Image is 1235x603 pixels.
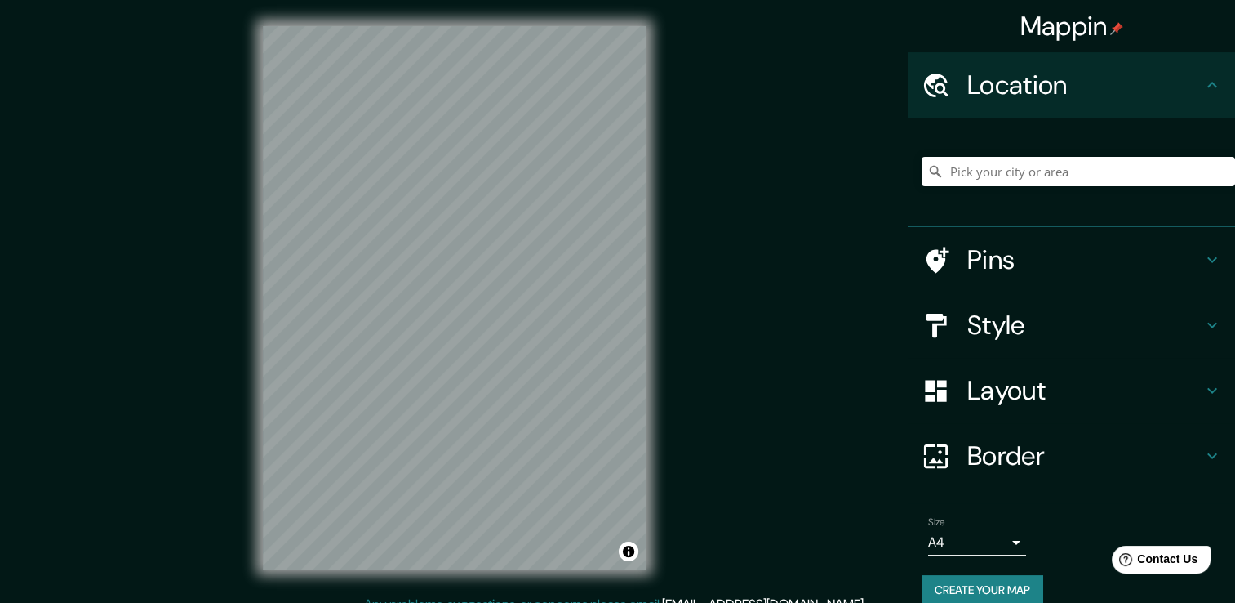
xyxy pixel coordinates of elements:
[967,440,1202,472] h4: Border
[908,52,1235,118] div: Location
[908,423,1235,489] div: Border
[967,374,1202,407] h4: Layout
[263,26,646,569] canvas: Map
[1020,10,1124,42] h4: Mappin
[967,243,1202,276] h4: Pins
[928,516,945,529] label: Size
[619,542,638,561] button: Toggle attribution
[908,358,1235,423] div: Layout
[967,309,1202,342] h4: Style
[1110,22,1123,35] img: pin-icon.png
[928,529,1026,556] div: A4
[922,157,1235,186] input: Pick your city or area
[1090,539,1217,585] iframe: Help widget launcher
[908,293,1235,358] div: Style
[908,227,1235,293] div: Pins
[967,69,1202,101] h4: Location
